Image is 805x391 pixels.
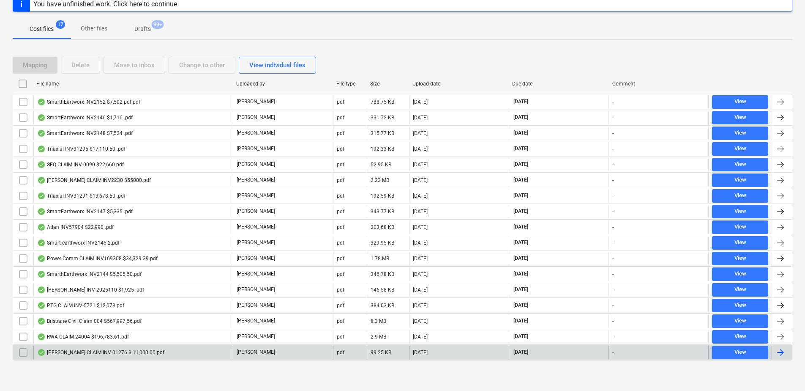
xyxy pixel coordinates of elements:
div: pdf [337,271,344,277]
div: 346.78 KB [371,271,394,277]
div: pdf [337,99,344,105]
div: Uploaded by [236,81,330,87]
div: 329.95 KB [371,240,394,246]
div: Triaxial INV31295 $17,110.50 .pdf [37,146,126,152]
span: [DATE] [513,208,529,215]
p: [PERSON_NAME] [237,129,275,137]
div: - [612,350,614,355]
div: OCR finished [37,99,46,105]
div: [DATE] [413,287,428,293]
div: Smart earthworx INV2145 2.pdf [37,240,120,246]
div: 192.59 KB [371,193,394,199]
div: OCR finished [37,271,46,278]
div: [DATE] [413,209,428,215]
div: SmartEarthworx INV2146 $1,716 .pdf [37,114,133,121]
div: OCR finished [37,193,46,199]
div: pdf [337,209,344,215]
div: RWA CLAIM 24004 $196,783.61.pdf [37,333,129,340]
p: [PERSON_NAME] [237,349,275,356]
div: Power Comm CLAIM INV169308 $34,329.39.pdf [37,255,158,262]
div: [DATE] [413,240,428,246]
div: [DATE] [413,271,428,277]
div: SmartEarthworx INV2147 $5,335 .pdf [37,208,133,215]
p: Drafts [134,25,151,33]
div: [DATE] [413,130,428,136]
div: SmartEarthworx INV2148 $7,524 .pdf [37,130,133,137]
div: [PERSON_NAME] CLAIM INV 01276 $ 11,000.00.pdf [37,349,164,356]
span: 99+ [152,20,164,29]
div: OCR finished [37,224,46,231]
button: View [712,299,768,312]
p: [PERSON_NAME] [237,223,275,231]
div: 1.78 MB [371,256,389,262]
div: Atlan INV57904 $22,990 .pdf [37,224,114,231]
div: - [612,209,614,215]
div: - [612,318,614,324]
div: pdf [337,146,344,152]
div: pdf [337,334,344,340]
div: pdf [337,162,344,168]
div: View [734,97,746,107]
div: pdf [337,115,344,121]
div: Triaxial INV31291 $13,678.50 .pdf [37,193,126,199]
div: - [612,193,614,199]
div: View [734,253,746,263]
div: View [734,300,746,310]
div: View [734,160,746,169]
div: [DATE] [413,99,428,105]
span: [DATE] [513,192,529,199]
div: 52.95 KB [371,162,391,168]
div: pdf [337,224,344,230]
div: Upload date [412,81,506,87]
div: [DATE] [413,193,428,199]
div: [DATE] [413,177,428,183]
div: PTG CLAIM INV-5721 $12,078.pdf [37,302,124,309]
div: View [734,316,746,326]
button: View [712,142,768,156]
p: [PERSON_NAME] [237,255,275,262]
div: OCR finished [37,318,46,325]
div: 331.72 KB [371,115,394,121]
button: View [712,252,768,265]
div: View [734,113,746,122]
div: pdf [337,287,344,293]
div: 384.03 KB [371,303,394,308]
div: 192.33 KB [371,146,394,152]
p: [PERSON_NAME] [237,333,275,340]
div: - [612,271,614,277]
div: SEQ CLAIM INV-0090 $22,660.pdf [37,161,124,168]
button: View individual files [239,57,316,74]
div: - [612,256,614,262]
button: View [712,236,768,250]
div: View [734,222,746,232]
div: SmarthEarthworx INV2144 $5,505.50.pdf [37,271,142,278]
span: 17 [56,20,65,29]
div: 315.77 KB [371,130,394,136]
p: [PERSON_NAME] [237,98,275,105]
div: - [612,130,614,136]
p: [PERSON_NAME] [237,176,275,184]
p: Cost files [30,25,54,33]
div: View [734,207,746,216]
div: [DATE] [413,115,428,121]
div: OCR finished [37,255,46,262]
span: [DATE] [513,349,529,356]
div: - [612,162,614,168]
button: View [712,314,768,328]
p: [PERSON_NAME] [237,270,275,278]
button: View [712,173,768,187]
div: View [734,191,746,201]
div: pdf [337,318,344,324]
span: [DATE] [513,98,529,105]
div: pdf [337,303,344,308]
div: OCR finished [37,146,46,152]
div: pdf [337,256,344,262]
div: - [612,287,614,293]
div: 343.77 KB [371,209,394,215]
button: View [712,220,768,234]
div: View [734,347,746,357]
div: OCR finished [37,286,46,293]
p: [PERSON_NAME] [237,145,275,152]
p: [PERSON_NAME] [237,114,275,121]
div: View [734,269,746,279]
